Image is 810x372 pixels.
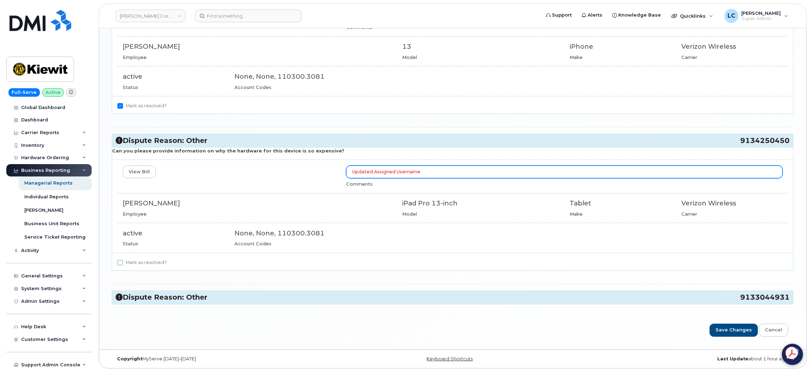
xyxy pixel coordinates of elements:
div: Status [123,240,224,247]
div: Logan Cole [719,9,793,23]
input: Find something... [195,10,302,22]
div: Account Codes [234,240,783,247]
span: 9133044931 [740,293,790,302]
div: active [123,229,224,238]
div: MyServe [DATE]–[DATE] [112,356,339,362]
div: None, None, 110300.3081 [234,229,783,238]
div: Carrier [681,54,783,61]
div: active [123,72,224,81]
a: Keyboard Shortcuts [427,356,473,361]
strong: Can you please provide information on why the hardware for this device is so expensive? [112,148,344,154]
div: None, None, 110300.3081 [234,72,783,81]
span: 9134250450 [740,136,790,145]
span: LC [728,12,735,20]
div: [PERSON_NAME] [123,42,392,51]
span: Alerts [588,12,602,19]
span: Super Admin [741,16,781,22]
div: Verizon Wireless [681,42,783,51]
div: Make [570,211,671,217]
span: Knowledge Base [618,12,661,19]
div: iPhone [570,42,671,51]
span: Quicklinks [680,13,706,19]
div: Tablet [570,199,671,208]
a: View Bill [123,166,156,179]
div: 13 [402,42,559,51]
div: Model [402,54,559,61]
a: Knowledge Base [607,8,666,22]
div: Verizon Wireless [681,199,783,208]
span: [PERSON_NAME] [741,10,781,16]
div: Make [570,54,671,61]
div: Comments [346,181,783,187]
a: Cancel [759,324,788,337]
div: Employee [123,54,392,61]
h3: Dispute Reason: Other [116,293,790,302]
div: iPad Pro 13-inch [402,199,559,208]
a: Kiewit Corporation [115,10,186,22]
div: Model [402,211,559,217]
div: Carrier [681,211,783,217]
div: [PERSON_NAME] [123,199,392,208]
div: Status [123,84,224,91]
a: Support [541,8,577,22]
input: Save Changes [710,324,758,337]
input: Mark as resolved? [117,103,123,109]
a: Alerts [577,8,607,22]
h3: Dispute Reason: Other [116,136,790,145]
div: Employee [123,211,392,217]
strong: Copyright [117,356,142,361]
label: Mark as resolved? [117,258,167,267]
div: about 1 hour ago [566,356,793,362]
input: Mark as resolved? [117,260,123,265]
strong: Last Update [717,356,748,361]
div: Quicklinks [667,9,718,23]
span: Support [552,12,572,19]
div: Account Codes [234,84,783,91]
label: Mark as resolved? [117,102,167,110]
